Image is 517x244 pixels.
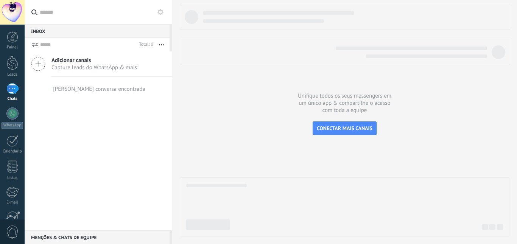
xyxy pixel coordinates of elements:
[25,230,170,244] div: Menções & Chats de equipe
[2,72,23,77] div: Leads
[2,176,23,180] div: Listas
[313,121,377,135] button: CONECTAR MAIS CANAIS
[136,41,153,48] div: Total: 0
[2,200,23,205] div: E-mail
[51,64,139,71] span: Capture leads do WhatsApp & mais!
[53,85,145,93] div: [PERSON_NAME] conversa encontrada
[2,45,23,50] div: Painel
[51,57,139,64] span: Adicionar canais
[25,24,170,38] div: Inbox
[2,149,23,154] div: Calendário
[2,122,23,129] div: WhatsApp
[2,96,23,101] div: Chats
[317,125,372,132] span: CONECTAR MAIS CANAIS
